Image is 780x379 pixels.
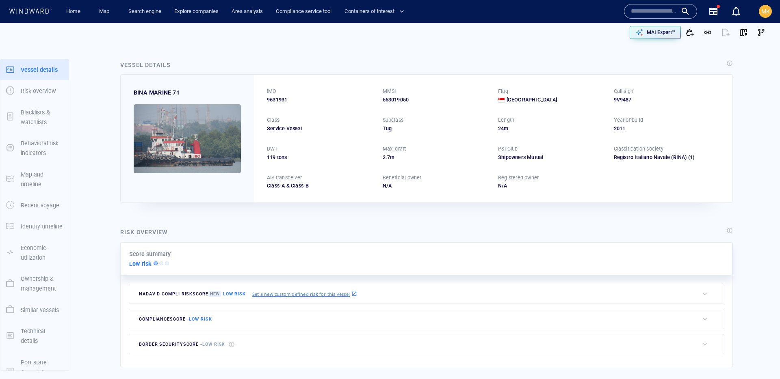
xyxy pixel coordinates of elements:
p: Registered owner [498,174,539,181]
a: Map [96,4,115,19]
a: Map and timeline [0,175,69,183]
p: Risk overview [21,86,56,96]
button: Search engine [125,4,165,19]
a: Ownership & management [0,280,69,287]
div: 119 tons [267,154,373,161]
button: Technical details [0,321,69,352]
a: Area analysis [228,4,266,19]
a: Recent voyage [0,201,69,209]
a: Blacklists & watchlists [0,113,69,121]
a: Explore companies [171,4,222,19]
p: Class [267,116,279,124]
a: Risk overview [0,87,69,95]
button: MK [757,3,773,19]
p: Identity timeline [21,222,63,231]
p: Max. draft [383,145,406,153]
p: Blacklists & watchlists [21,108,63,127]
span: N/A [498,183,507,189]
a: Technical details [0,332,69,339]
span: & [286,183,290,189]
p: Vessel details [21,65,58,75]
p: Behavioral risk indicators [21,138,63,158]
span: m [390,154,394,160]
button: Map [93,4,119,19]
p: Subclass [383,116,404,124]
span: 2 [383,154,386,160]
p: Map and timeline [21,170,63,189]
button: Economic utilization [0,237,69,269]
span: 9631931 [267,96,287,103]
button: Visual Link Analysis [752,24,770,41]
a: Economic utilization [0,248,69,256]
span: compliance score - [139,317,212,322]
div: Notification center [731,6,741,16]
p: Similar vessels [21,305,59,315]
p: AIS transceiver [267,174,302,181]
button: Identity timeline [0,216,69,237]
p: Beneficial owner [383,174,422,181]
span: Low risk [189,317,212,322]
button: Vessel details [0,59,69,80]
span: [GEOGRAPHIC_DATA] [507,96,557,103]
span: Class-B [285,183,309,189]
a: Compliance service tool [273,4,335,19]
a: Behavioral risk indicators [0,144,69,152]
span: MK [761,8,770,15]
p: Ownership & management [21,274,63,294]
button: Add to vessel list [681,24,699,41]
p: Set a new custom defined risk for this vessel [252,291,350,297]
div: Service Vessel [267,125,373,132]
span: Low risk [202,342,225,347]
button: Risk overview [0,80,69,101]
a: Set a new custom defined risk for this vessel [252,289,357,298]
p: IMO [267,88,277,95]
a: Home [63,4,84,19]
p: Low risk [129,259,152,269]
button: Map and timeline [0,164,69,195]
button: Ownership & management [0,268,69,299]
p: MMSI [383,88,396,95]
a: Identity timeline [0,222,69,230]
p: Length [498,116,514,124]
p: DWT [267,145,278,153]
p: P&I Club [498,145,518,153]
a: Vessel details [0,65,69,73]
p: Flag [498,88,508,95]
button: Containers of interest [341,4,411,19]
iframe: Chat [602,81,774,373]
span: m [504,125,508,131]
div: Vessel details [120,60,171,70]
span: Containers of interest [344,7,404,16]
div: Risk overview [120,227,168,237]
span: N/A [383,183,392,189]
p: Technical details [21,326,63,346]
span: 7 [387,154,390,160]
img: 59066f086f525674cf44508f_0 [134,104,241,173]
p: MAI Expert™ [647,29,675,36]
button: Home [60,4,86,19]
span: Class-A [267,183,285,189]
p: Recent voyage [21,200,59,210]
span: New [208,291,221,297]
p: Score summary [129,249,171,259]
button: MAI Expert™ [630,26,681,39]
div: Tug [383,125,489,132]
button: Behavioral risk indicators [0,133,69,164]
span: Low risk [223,291,246,297]
div: 563019050 [383,96,489,103]
button: Get link [699,24,717,41]
span: Nadav D Compli risk score - [139,291,246,297]
a: Port state Control & Casualties [0,368,69,375]
div: BINA MARINE 71 [134,88,180,97]
button: Similar vessels [0,299,69,321]
span: 24 [498,125,504,131]
a: Similar vessels [0,306,69,313]
p: Economic utilization [21,243,63,263]
button: Recent voyage [0,195,69,216]
span: . [386,154,387,160]
button: View on map [734,24,752,41]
